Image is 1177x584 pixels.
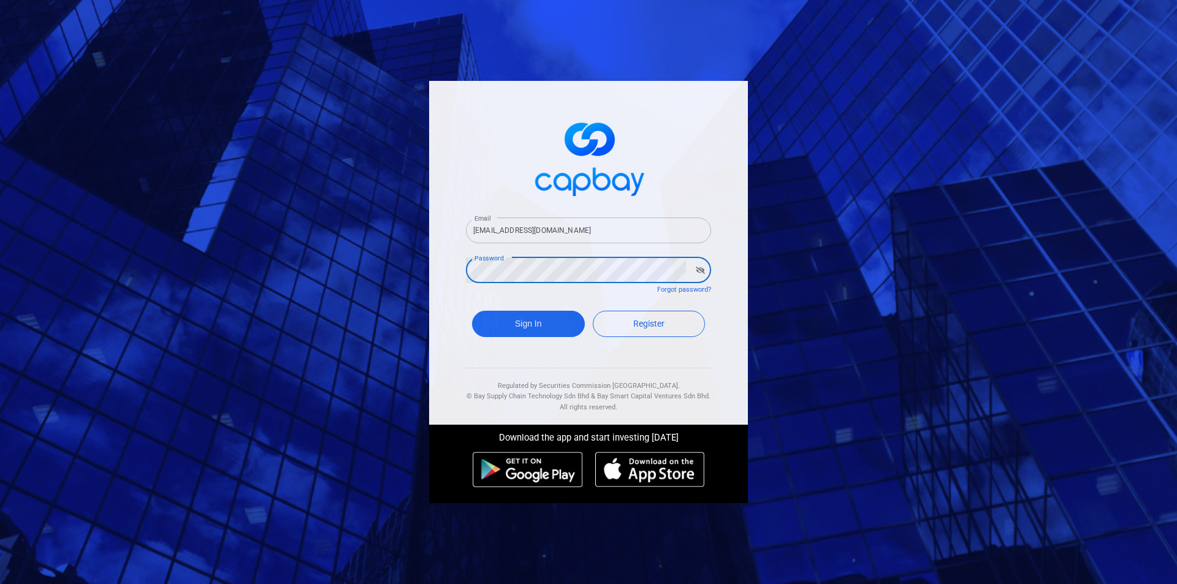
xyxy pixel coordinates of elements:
[597,392,710,400] span: Bay Smart Capital Ventures Sdn Bhd.
[527,112,650,203] img: logo
[420,425,757,446] div: Download the app and start investing [DATE]
[474,214,490,223] label: Email
[474,254,504,263] label: Password
[593,311,706,337] a: Register
[633,319,665,328] span: Register
[466,368,711,413] div: Regulated by Securities Commission [GEOGRAPHIC_DATA]. & All rights reserved.
[473,452,583,487] img: android
[472,311,585,337] button: Sign In
[657,286,711,294] a: Forgot password?
[595,452,704,487] img: ios
[467,392,589,400] span: © Bay Supply Chain Technology Sdn Bhd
